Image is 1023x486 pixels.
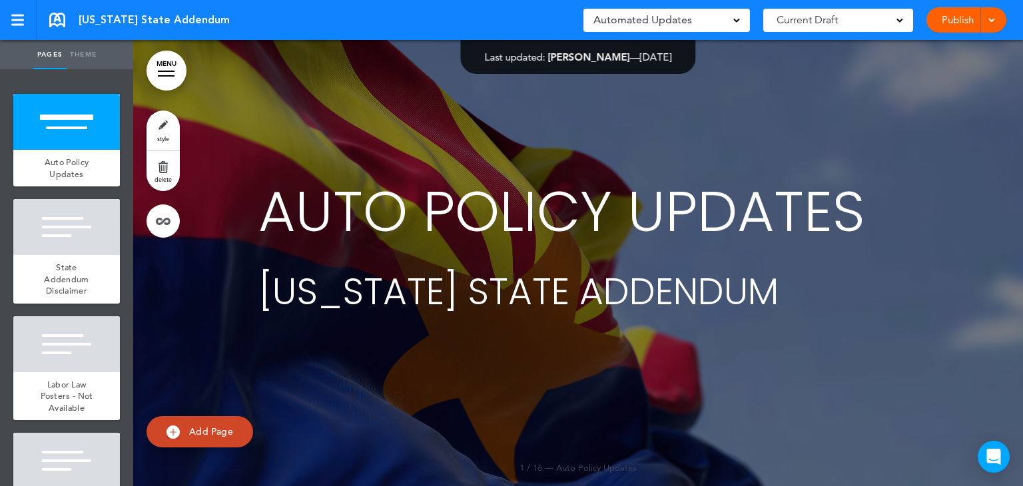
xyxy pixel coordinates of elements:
[936,7,978,33] a: Publish
[155,175,172,183] span: delete
[258,266,779,317] span: [US_STATE] State Addendum
[67,40,100,69] a: Theme
[519,462,542,473] span: 1 / 16
[147,51,186,91] a: MENU
[485,51,545,63] span: Last updated:
[147,151,180,191] a: delete
[640,51,672,63] span: [DATE]
[79,13,230,27] span: [US_STATE] State Addendum
[147,111,180,150] a: style
[147,416,253,447] a: Add Page
[777,11,838,29] span: Current Draft
[545,462,553,473] span: —
[593,11,692,29] span: Automated Updates
[33,40,67,69] a: Pages
[13,150,120,186] a: Auto Policy Updates
[13,372,120,421] a: Labor Law Posters - Not Available
[167,425,180,439] img: add.svg
[548,51,630,63] span: [PERSON_NAME]
[485,52,672,62] div: —
[258,172,865,251] span: Auto Policy Updates
[189,425,233,437] span: Add Page
[45,156,89,180] span: Auto Policy Updates
[556,462,637,473] span: Auto Policy Updates
[157,134,169,142] span: style
[978,441,1010,473] div: Open Intercom Messenger
[44,262,89,296] span: State Addendum Disclaimer
[41,379,93,413] span: Labor Law Posters - Not Available
[13,255,120,304] a: State Addendum Disclaimer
